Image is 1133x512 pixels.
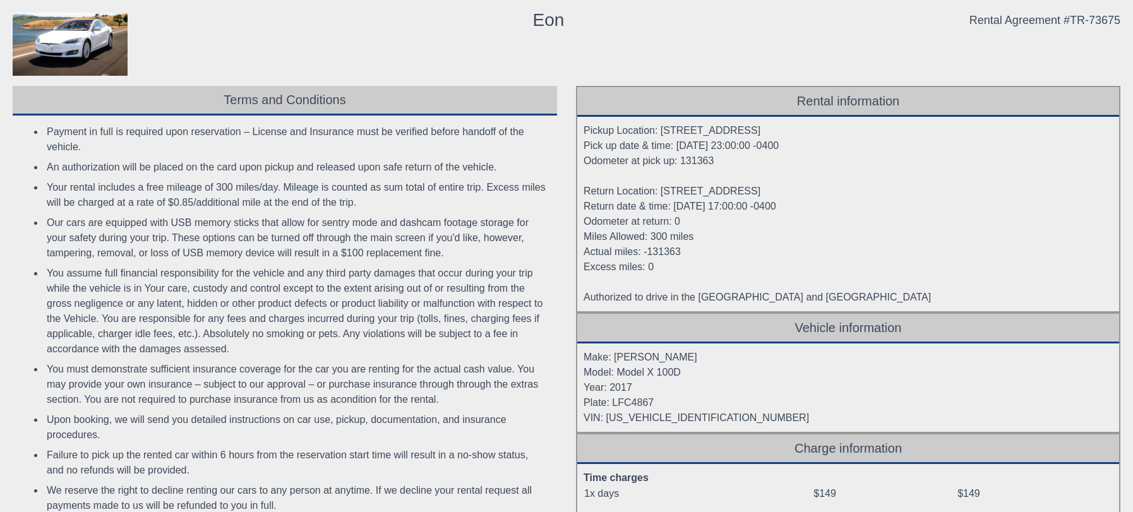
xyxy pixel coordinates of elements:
div: Charge information [577,434,1119,464]
li: Our cars are equipped with USB memory sticks that allow for sentry mode and dashcam footage stora... [44,213,548,263]
div: Rental Agreement #TR-73675 [969,13,1120,28]
li: An authorization will be placed on the card upon pickup and released upon safe return of the vehi... [44,157,548,177]
div: Eon [533,13,565,28]
li: You must demonstrate sufficient insurance coverage for the car you are renting for the actual cas... [44,359,548,410]
td: $149 [957,485,1110,502]
div: Terms and Conditions [13,86,557,116]
li: Failure to pick up the rented car within 6 hours from the reservation start time will result in a... [44,445,548,480]
li: Upon booking, we will send you detailed instructions on car use, pickup, documentation, and insur... [44,410,548,445]
div: Vehicle information [577,314,1119,343]
li: You assume full financial responsibility for the vehicle and any third party damages that occur d... [44,263,548,359]
li: Your rental includes a free mileage of 300 miles/day. Mileage is counted as sum total of entire t... [44,177,548,213]
div: Pickup Location: [STREET_ADDRESS] Pick up date & time: [DATE] 23:00:00 -0400 Odometer at pick up:... [577,117,1119,311]
img: contract_model.jpg [13,13,128,76]
div: Time charges [584,470,1110,485]
td: $149 [813,485,957,502]
div: Rental information [577,87,1119,117]
div: Make: [PERSON_NAME] Model: Model X 100D Year: 2017 Plate: LFC4867 VIN: [US_VEHICLE_IDENTIFICATION... [577,343,1119,432]
td: 1x days [584,485,813,502]
li: Payment in full is required upon reservation – License and Insurance must be verified before hand... [44,122,548,157]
